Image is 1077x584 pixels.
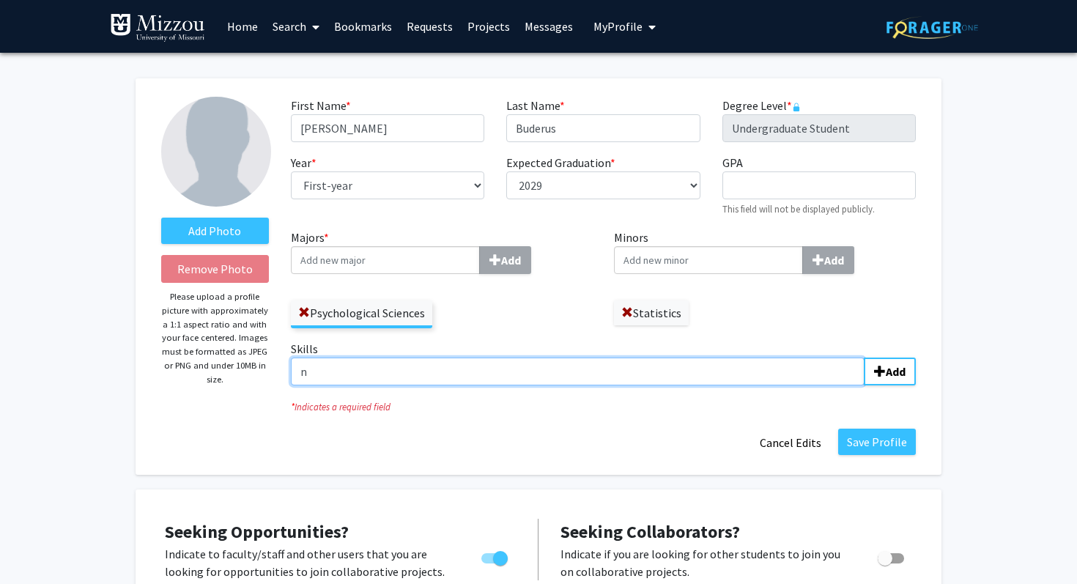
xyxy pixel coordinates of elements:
[291,154,317,171] label: Year
[614,300,689,325] label: Statistics
[838,429,916,455] button: Save Profile
[824,253,844,267] b: Add
[802,246,854,274] button: Minors
[291,358,865,385] input: SkillsAdd
[886,364,906,379] b: Add
[517,1,580,52] a: Messages
[722,203,875,215] small: This field will not be displayed publicly.
[864,358,916,385] button: Skills
[792,103,801,111] svg: This information is provided and automatically updated by University of Missouri and is not edita...
[560,520,740,543] span: Seeking Collaborators?
[165,520,349,543] span: Seeking Opportunities?
[722,154,743,171] label: GPA
[161,218,269,244] label: AddProfile Picture
[460,1,517,52] a: Projects
[614,229,916,274] label: Minors
[161,255,269,283] button: Remove Photo
[161,97,271,207] img: Profile Picture
[291,400,916,414] i: Indicates a required field
[399,1,460,52] a: Requests
[161,290,269,386] p: Please upload a profile picture with approximately a 1:1 aspect ratio and with your face centered...
[291,229,593,274] label: Majors
[165,545,454,580] p: Indicate to faculty/staff and other users that you are looking for opportunities to join collabor...
[750,429,831,457] button: Cancel Edits
[614,246,803,274] input: MinorsAdd
[506,97,565,114] label: Last Name
[593,19,643,34] span: My Profile
[265,1,327,52] a: Search
[291,97,351,114] label: First Name
[501,253,521,267] b: Add
[327,1,399,52] a: Bookmarks
[560,545,850,580] p: Indicate if you are looking for other students to join you on collaborative projects.
[291,246,480,274] input: Majors*Add
[475,545,516,567] div: Toggle
[872,545,912,567] div: Toggle
[220,1,265,52] a: Home
[291,300,432,325] label: Psychological Sciences
[291,340,916,385] label: Skills
[506,154,615,171] label: Expected Graduation
[479,246,531,274] button: Majors*
[722,97,801,114] label: Degree Level
[110,13,205,42] img: University of Missouri Logo
[887,16,978,39] img: ForagerOne Logo
[11,518,62,573] iframe: Chat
